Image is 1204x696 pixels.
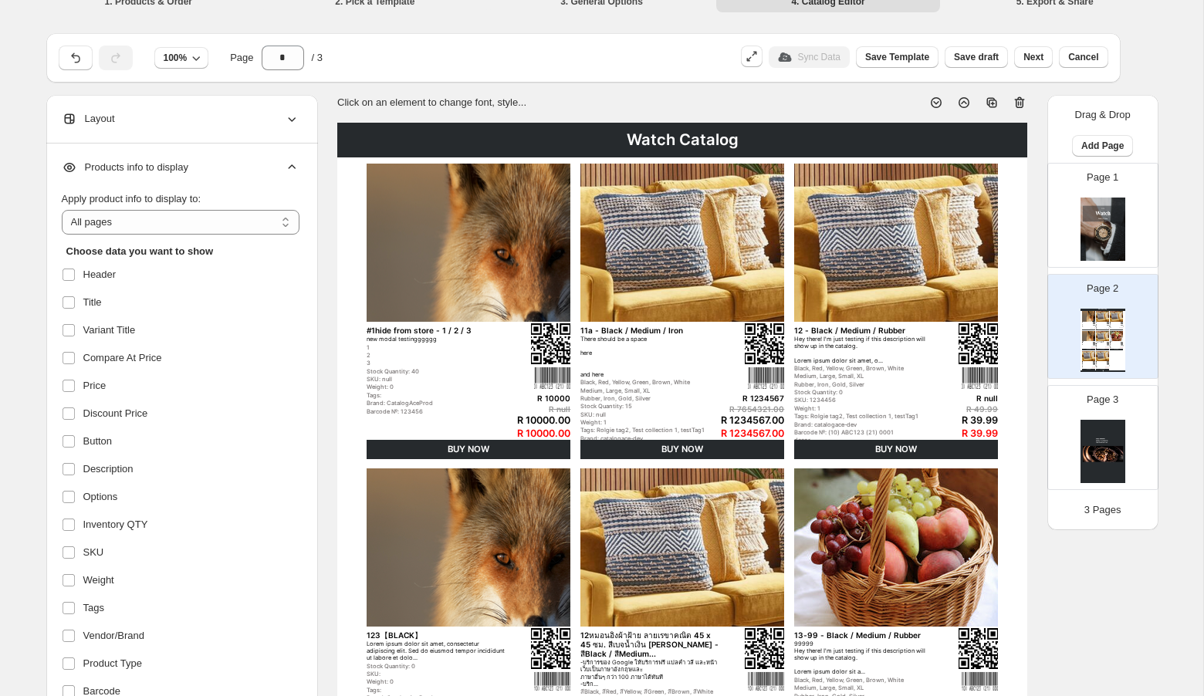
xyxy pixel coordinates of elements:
[794,630,935,640] div: 13-99 - Black / Medium / Rubber
[1081,309,1125,311] div: Watch Catalog
[1093,364,1095,366] img: barcode
[580,379,722,386] div: Black, Red, Yellow, Green, Brown, White
[794,677,935,684] div: Black, Red, Yellow, Green, Brown, White
[83,600,104,616] span: Tags
[164,52,188,64] span: 100%
[1118,348,1123,349] div: R 9.00
[1096,349,1109,350] div: BUY NOW
[1081,198,1125,261] img: cover page
[367,344,508,351] div: 1
[83,323,136,338] span: Variant Title
[580,659,722,688] div: -บริการของ Google ให้บริการฟรี แปลคำ วลี และหน้าเว็บเป็นภาษาอังกฤษและ ภาษาอื่นๆ กว่า 100 ภาษาได้ท...
[794,164,998,322] img: primaryImage
[367,408,508,415] div: Barcode №: 123456
[337,95,526,110] p: Click on an element to change font, style...
[1093,344,1095,346] img: barcode
[1118,347,1123,348] div: R 9.00
[1081,420,1125,483] img: cover page
[745,323,784,364] img: qrcode
[580,164,784,322] img: primaryImage
[1072,135,1133,157] button: Add Page
[1118,329,1123,329] div: R 39.99
[794,437,935,444] div: decor
[1107,325,1109,326] img: barcode
[1110,349,1123,350] div: BUY NOW
[580,427,722,434] div: Tags: Rolgie tag2, Test collection 1, testTag1
[1096,329,1109,331] div: BUY NOW
[748,671,784,691] img: barcode
[1082,351,1095,361] img: primaryImage
[83,656,142,671] span: Product Type
[367,671,508,677] div: SKU:
[1107,342,1109,344] img: qrcode
[1059,46,1108,68] button: Cancel
[83,573,114,588] span: Weight
[1121,322,1123,324] img: qrcode
[367,440,570,459] div: BUY NOW
[367,368,508,375] div: Stock Quantity: 40
[962,367,998,389] img: barcode
[1096,351,1109,361] img: primaryImage
[1096,367,1105,368] div: Barcode №: (10) ABC123 (21) 0001
[83,295,102,310] span: Title
[1110,328,1119,329] div: Barcode №: (10) ABC123 (21) 0001
[580,403,722,410] div: Stock Quantity: 15
[83,545,104,560] span: SKU
[856,46,939,68] button: Save Template
[954,51,999,63] span: Save draft
[367,352,508,359] div: 2
[1110,329,1119,329] div: decor
[367,336,508,343] div: new modal testingggggg
[1082,367,1091,368] div: Barcode №: null
[498,427,570,439] div: R 10000.00
[531,323,570,364] img: qrcode
[66,244,290,259] h2: Choose data you want to show
[1096,369,1109,370] div: BUY NOW
[498,404,570,414] div: R null
[580,336,722,378] div: There should be a space here and here
[1082,327,1091,328] div: Barcode №: 123456
[794,421,935,428] div: Brand: catalogace-dev
[1104,368,1109,369] div: R 39.99
[1082,311,1095,321] img: primaryImage
[945,46,1008,68] button: Save draft
[712,427,784,439] div: R 1234567.00
[1093,325,1095,326] img: barcode
[312,50,323,66] span: / 3
[1091,328,1095,329] div: R 10000.00
[1087,281,1118,296] p: Page 2
[1096,344,1105,346] div: -บริการของ Google ให้บริการฟรี แปลคำ วลี และหน้าเว็บเป็นภาษาอังกฤษและ ภาษาอื่นๆ กว่า 100 ภาษาได้ท...
[367,468,570,627] img: primaryImage
[794,413,935,420] div: Tags: Rolgie tag2, Test collection 1, testTag1
[962,671,998,691] img: barcode
[580,387,722,394] div: Medium, Large, Small, XL
[1096,361,1105,362] div: 14 - Black / Medium / Rubber
[580,326,722,335] div: 11a - Black / Medium / Iron
[1014,46,1053,68] button: Next
[925,414,998,426] div: R 39.99
[794,405,935,412] div: Weight: 1
[367,640,508,661] div: Lorem ipsum dolor sit amet, consectetur adipiscing elit. Sed do eiusmod tempor incididunt ut labo...
[1110,322,1119,323] div: 12 - Black / Medium / Rubber
[1110,343,1119,344] div: 99999 Hey there! I'm just testing if this description will show up in the catalog. Lorem ipsum do...
[1096,368,1105,369] div: decor
[794,429,935,436] div: Barcode №: (10) ABC123 (21) 0001
[83,434,113,449] span: Button
[1082,329,1095,331] div: BUY NOW
[794,373,935,380] div: Medium, Large, Small, XL
[794,326,935,335] div: 12 - Black / Medium / Rubber
[1104,328,1109,329] div: R 1234567.00
[83,267,117,282] span: Header
[580,688,722,695] div: สีBlack, สีRed, สีYellow, สีGreen, สีBrown, สีWhite
[534,367,570,389] img: barcode
[794,336,935,364] div: Hey there! I'm just testing if this description will show up in the catalog. Lorem ipsum dolor si...
[367,687,508,694] div: Tags:
[794,440,998,459] div: BUY NOW
[1091,347,1095,348] div: R 99.00
[745,628,784,669] img: qrcode
[794,397,935,404] div: SKU: 1234456
[367,400,508,407] div: Brand: CatalogAceProd
[367,326,508,335] div: #1hide from store - 1 / 2 / 3
[1104,367,1109,368] div: R 39.99
[498,394,570,403] div: R 10000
